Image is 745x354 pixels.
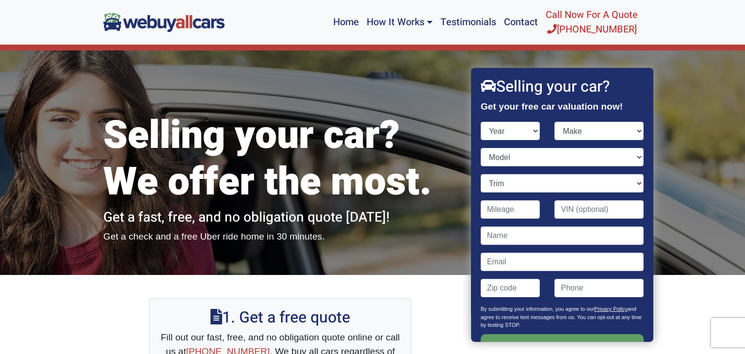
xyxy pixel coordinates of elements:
[103,13,225,32] img: We Buy All Cars in NJ logo
[542,4,642,41] a: Call Now For A Quote[PHONE_NUMBER]
[437,4,500,41] a: Testimonials
[103,113,457,206] h1: Selling your car? We offer the most.
[555,200,644,219] input: VIN (optional)
[481,226,644,245] input: Name
[500,4,542,41] a: Contact
[481,279,540,297] input: Zip code
[594,306,627,312] a: Privacy Policy
[363,4,437,41] a: How It Works
[481,253,644,271] input: Email
[160,308,401,327] h2: 1. Get a free quote
[481,78,644,96] h2: Selling your car?
[329,4,363,41] a: Home
[481,305,644,334] p: By submitting your information, you agree to our and agree to receive text messages from us. You ...
[103,209,457,226] h2: Get a fast, free, and no obligation quote [DATE]!
[481,101,623,112] strong: Get your free car valuation now!
[481,200,540,219] input: Mileage
[103,230,457,244] p: Get a check and a free Uber ride home in 30 minutes.
[555,279,644,297] input: Phone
